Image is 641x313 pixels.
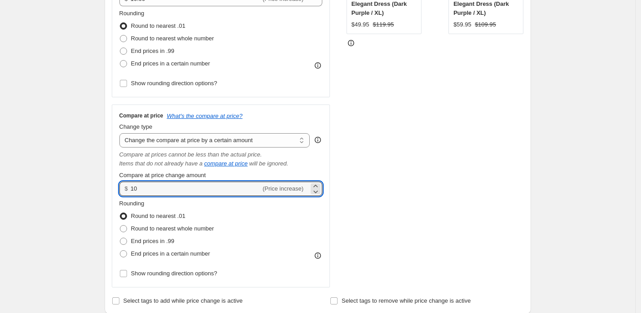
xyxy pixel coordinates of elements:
span: Round to nearest whole number [131,225,214,232]
i: will be ignored. [249,160,288,167]
span: Compare at price change amount [119,172,206,178]
h3: Compare at price [119,112,163,119]
div: help [313,135,322,144]
span: End prices in a certain number [131,60,210,67]
div: $59.95 [453,20,471,29]
span: Round to nearest whole number [131,35,214,42]
span: Change type [119,123,153,130]
strike: $119.95 [373,20,394,29]
span: Rounding [119,200,145,207]
span: Rounding [119,10,145,17]
span: Show rounding direction options? [131,80,217,87]
span: $ [125,185,128,192]
span: Select tags to remove while price change is active [342,297,471,304]
button: What's the compare at price? [167,113,243,119]
span: (Price increase) [263,185,303,192]
span: Show rounding direction options? [131,270,217,277]
span: End prices in .99 [131,238,175,244]
span: End prices in .99 [131,48,175,54]
i: Items that do not already have a [119,160,203,167]
span: Round to nearest .01 [131,213,185,219]
div: $49.95 [351,20,369,29]
strike: $109.95 [475,20,496,29]
span: Select tags to add while price change is active [123,297,243,304]
button: compare at price [204,160,248,167]
span: Round to nearest .01 [131,22,185,29]
span: End prices in a certain number [131,250,210,257]
input: -10.00 [131,182,261,196]
i: Compare at prices cannot be less than the actual price. [119,151,262,158]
